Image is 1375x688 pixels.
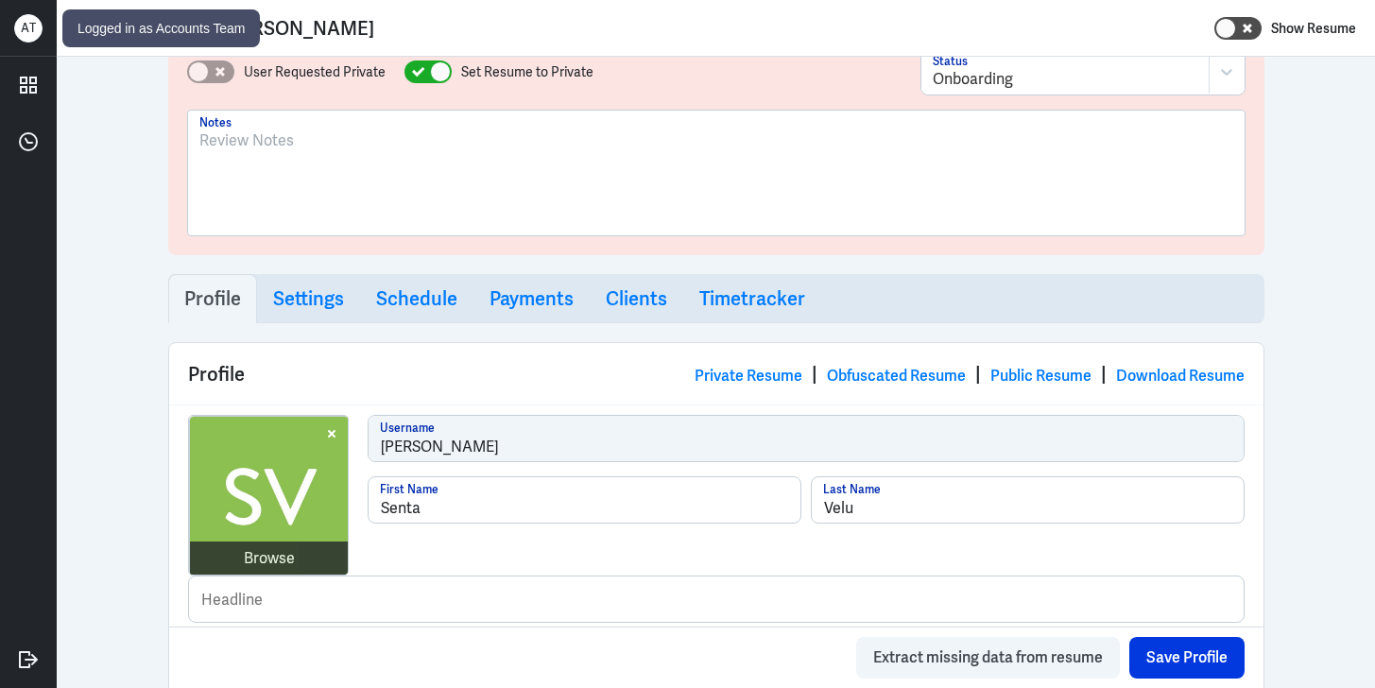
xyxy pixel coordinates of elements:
[812,477,1244,523] input: Last Name
[369,416,1244,461] input: Username
[169,343,1263,404] div: Profile
[369,477,800,523] input: First Name
[190,417,349,576] img: avatar.jpg
[1116,366,1245,386] a: Download Resume
[184,287,241,310] h3: Profile
[14,14,43,43] div: A T
[827,366,966,386] a: Obfuscated Resume
[273,287,344,310] h3: Settings
[490,287,574,310] h3: Payments
[244,547,295,570] div: Browse
[189,576,1244,622] input: Headline
[1129,637,1245,679] button: Save Profile
[223,16,374,41] div: [PERSON_NAME]
[1271,16,1356,41] label: Show Resume
[699,287,805,310] h3: Timetracker
[695,366,802,386] a: Private Resume
[376,287,457,310] h3: Schedule
[695,360,1245,388] div: | | |
[606,287,667,310] h3: Clients
[856,637,1120,679] button: Extract missing data from resume
[990,366,1091,386] a: Public Resume
[461,62,593,82] label: Set Resume to Private
[244,62,386,82] label: User Requested Private
[77,17,245,40] p: Logged in as Accounts Team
